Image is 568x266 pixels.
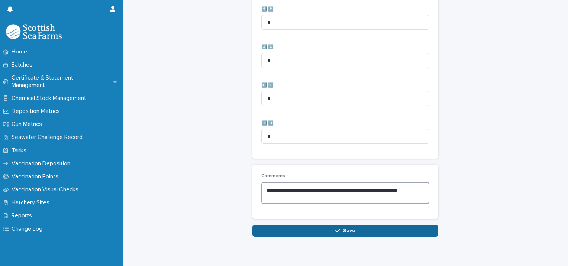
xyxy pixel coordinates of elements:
[9,74,113,88] p: Certificate & Statement Management
[261,174,285,178] span: Comments
[252,225,438,237] button: Save
[9,48,33,55] p: Home
[9,226,48,233] p: Change Log
[9,160,76,167] p: Vaccination Deposition
[9,173,64,180] p: Vaccination Points
[261,121,274,126] span: ➡️ ➡️
[6,24,62,39] img: uOABhIYSsOPhGJQdTwEw
[9,121,48,128] p: Gun Metrics
[9,186,84,193] p: Vaccination Visual Checks
[261,7,274,12] span: ⬆️ ⬆️
[9,212,38,219] p: Reports
[9,95,92,102] p: Chemical Stock Management
[343,228,355,233] span: Save
[9,108,66,115] p: Deposition Metrics
[9,147,32,154] p: Tanks
[9,199,55,206] p: Hatchery Sites
[9,134,88,141] p: Seawater Challenge Record
[9,61,38,68] p: Batches
[261,83,274,88] span: ⬅️ ⬅️
[261,45,274,49] span: ⬇️ ⬇️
